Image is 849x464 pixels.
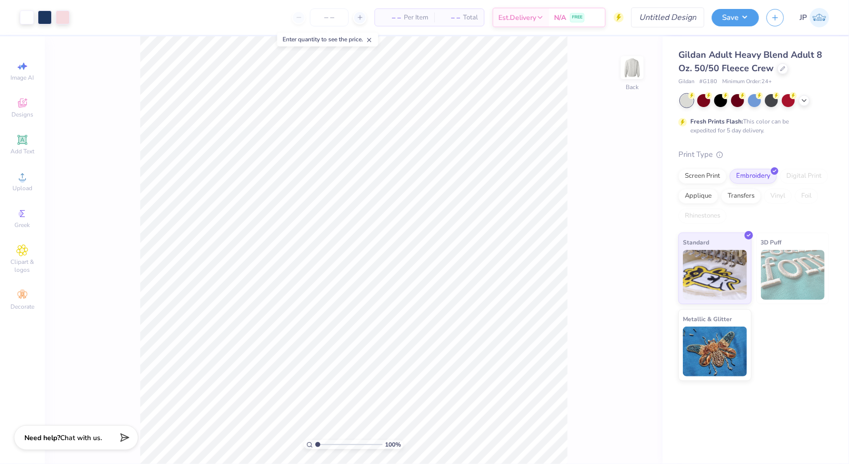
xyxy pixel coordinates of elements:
[11,74,34,82] span: Image AI
[780,169,828,184] div: Digital Print
[678,149,829,160] div: Print Type
[12,184,32,192] span: Upload
[277,32,378,46] div: Enter quantity to see the price.
[683,314,732,324] span: Metallic & Glitter
[15,221,30,229] span: Greek
[678,49,822,74] span: Gildan Adult Heavy Blend Adult 8 Oz. 50/50 Fleece Crew
[5,258,40,274] span: Clipart & logos
[554,12,566,23] span: N/A
[678,209,727,224] div: Rhinestones
[463,12,478,23] span: Total
[683,237,709,247] span: Standard
[622,58,642,78] img: Back
[764,189,792,204] div: Vinyl
[24,433,60,443] strong: Need help?
[690,117,743,125] strong: Fresh Prints Flash:
[404,12,428,23] span: Per Item
[626,83,639,92] div: Back
[678,189,718,204] div: Applique
[800,8,829,27] a: JP
[712,9,759,26] button: Save
[10,147,34,155] span: Add Text
[761,237,782,247] span: 3D Puff
[310,8,349,26] input: – –
[572,14,582,21] span: FREE
[800,12,807,23] span: JP
[440,12,460,23] span: – –
[690,117,813,135] div: This color can be expedited for 5 day delivery.
[810,8,829,27] img: Jojo Pawlow
[722,78,772,86] span: Minimum Order: 24 +
[381,12,401,23] span: – –
[678,169,727,184] div: Screen Print
[678,78,694,86] span: Gildan
[721,189,761,204] div: Transfers
[730,169,777,184] div: Embroidery
[683,250,747,300] img: Standard
[683,327,747,376] img: Metallic & Glitter
[60,433,102,443] span: Chat with us.
[699,78,717,86] span: # G180
[795,189,818,204] div: Foil
[11,111,33,118] span: Designs
[761,250,825,300] img: 3D Puff
[385,440,401,449] span: 100 %
[631,7,704,27] input: Untitled Design
[10,303,34,311] span: Decorate
[498,12,536,23] span: Est. Delivery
